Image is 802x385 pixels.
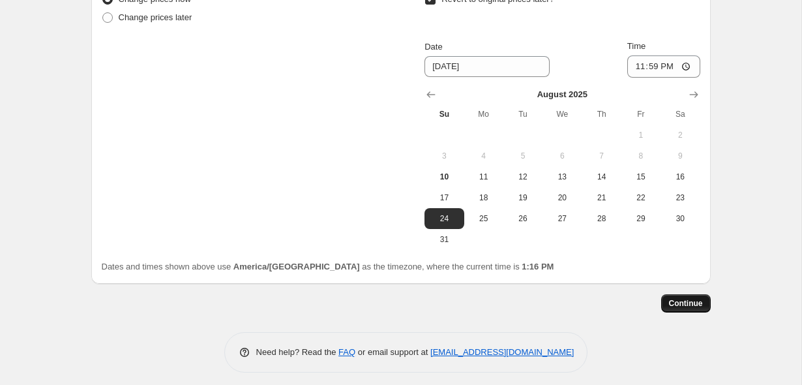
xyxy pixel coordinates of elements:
[338,347,355,357] a: FAQ
[469,151,498,161] span: 4
[621,125,661,146] button: Friday August 1 2025
[424,104,464,125] th: Sunday
[621,208,661,229] button: Friday August 29 2025
[509,192,537,203] span: 19
[464,208,503,229] button: Monday August 25 2025
[102,262,554,271] span: Dates and times shown above use as the timezone, where the current time is
[627,55,700,78] input: 12:00
[627,172,655,182] span: 15
[233,262,360,271] b: America/[GEOGRAPHIC_DATA]
[666,151,694,161] span: 9
[661,208,700,229] button: Saturday August 30 2025
[621,104,661,125] th: Friday
[424,208,464,229] button: Sunday August 24 2025
[509,109,537,119] span: Tu
[424,146,464,166] button: Sunday August 3 2025
[430,109,458,119] span: Su
[430,213,458,224] span: 24
[542,208,582,229] button: Wednesday August 27 2025
[548,172,576,182] span: 13
[424,42,442,52] span: Date
[627,192,655,203] span: 22
[503,208,542,229] button: Tuesday August 26 2025
[548,151,576,161] span: 6
[666,172,694,182] span: 16
[582,208,621,229] button: Thursday August 28 2025
[542,166,582,187] button: Wednesday August 13 2025
[621,166,661,187] button: Friday August 15 2025
[587,192,616,203] span: 21
[666,213,694,224] span: 30
[469,109,498,119] span: Mo
[666,130,694,140] span: 2
[469,213,498,224] span: 25
[424,229,464,250] button: Sunday August 31 2025
[430,192,458,203] span: 17
[422,85,440,104] button: Show previous month, July 2025
[464,187,503,208] button: Monday August 18 2025
[582,166,621,187] button: Thursday August 14 2025
[509,213,537,224] span: 26
[627,213,655,224] span: 29
[509,151,537,161] span: 5
[424,56,550,77] input: 8/10/2025
[503,104,542,125] th: Tuesday
[661,146,700,166] button: Saturday August 9 2025
[503,146,542,166] button: Tuesday August 5 2025
[661,187,700,208] button: Saturday August 23 2025
[522,262,554,271] b: 1:16 PM
[464,146,503,166] button: Monday August 4 2025
[355,347,430,357] span: or email support at
[627,151,655,161] span: 8
[430,347,574,357] a: [EMAIL_ADDRESS][DOMAIN_NAME]
[548,192,576,203] span: 20
[548,109,576,119] span: We
[661,125,700,146] button: Saturday August 2 2025
[424,166,464,187] button: Today Sunday August 10 2025
[685,85,703,104] button: Show next month, September 2025
[666,192,694,203] span: 23
[587,109,616,119] span: Th
[621,187,661,208] button: Friday August 22 2025
[627,109,655,119] span: Fr
[587,213,616,224] span: 28
[669,298,703,309] span: Continue
[542,104,582,125] th: Wednesday
[430,151,458,161] span: 3
[582,104,621,125] th: Thursday
[666,109,694,119] span: Sa
[464,104,503,125] th: Monday
[469,172,498,182] span: 11
[627,41,646,51] span: Time
[503,187,542,208] button: Tuesday August 19 2025
[430,234,458,245] span: 31
[542,187,582,208] button: Wednesday August 20 2025
[661,104,700,125] th: Saturday
[582,187,621,208] button: Thursday August 21 2025
[661,294,711,313] button: Continue
[464,166,503,187] button: Monday August 11 2025
[469,192,498,203] span: 18
[503,166,542,187] button: Tuesday August 12 2025
[587,151,616,161] span: 7
[430,172,458,182] span: 10
[621,146,661,166] button: Friday August 8 2025
[548,213,576,224] span: 27
[509,172,537,182] span: 12
[627,130,655,140] span: 1
[661,166,700,187] button: Saturday August 16 2025
[256,347,339,357] span: Need help? Read the
[424,187,464,208] button: Sunday August 17 2025
[119,12,192,22] span: Change prices later
[542,146,582,166] button: Wednesday August 6 2025
[582,146,621,166] button: Thursday August 7 2025
[587,172,616,182] span: 14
